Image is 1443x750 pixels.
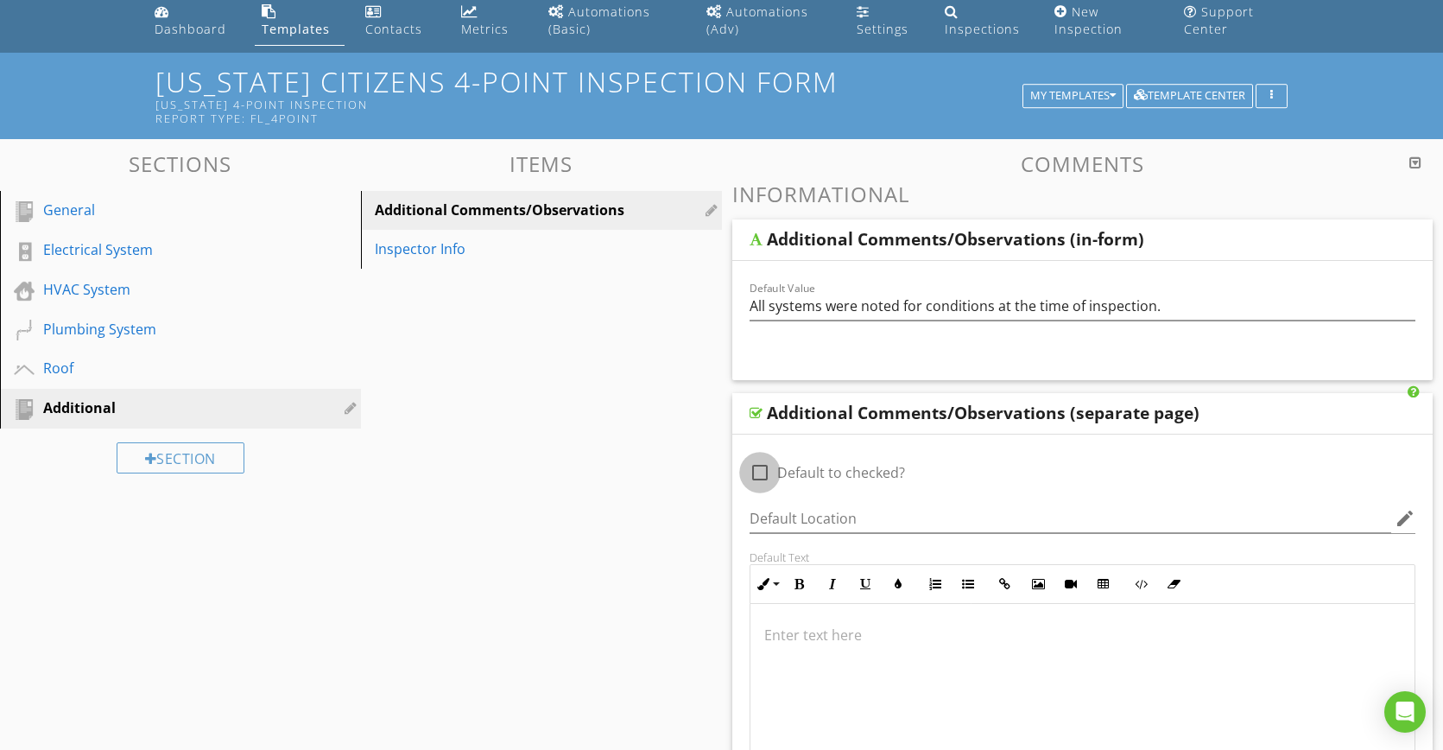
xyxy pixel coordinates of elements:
button: Insert Link (⌘K) [989,568,1022,601]
div: My Templates [1030,90,1116,102]
div: Automations (Basic) [548,3,650,37]
button: Ordered List [919,568,952,601]
div: Additional Comments/Observations (in-form) [767,229,1144,250]
button: Colors [882,568,915,601]
button: Italic (⌘I) [816,568,849,601]
div: General [43,200,279,220]
button: Insert Image (⌘P) [1022,568,1054,601]
button: Code View [1124,568,1157,601]
div: Additional [43,397,279,418]
div: Additional Comments/Observations (separate page) [767,403,1199,423]
div: Electrical System [43,239,279,260]
button: Underline (⌘U) [849,568,882,601]
div: Templates [262,21,330,37]
h1: [US_STATE] Citizens 4-Point Inspection Form [155,67,1288,124]
div: Additional Comments/Observations [375,200,649,220]
div: Template Center [1134,90,1245,102]
button: Unordered List [952,568,984,601]
button: My Templates [1022,84,1123,108]
button: Inline Style [750,568,783,601]
div: Default Text [750,550,1416,564]
button: Clear Formatting [1157,568,1190,601]
i: edit [1395,508,1415,529]
div: HVAC System [43,279,279,300]
h3: Comments [732,152,1434,175]
button: Bold (⌘B) [783,568,816,601]
div: Automations (Adv) [706,3,808,37]
h3: Items [361,152,722,175]
h3: Informational [732,182,1434,206]
input: Default Location [750,505,1392,533]
div: Open Intercom Messenger [1384,691,1426,733]
div: Roof [43,358,279,378]
div: Settings [857,21,908,37]
div: Metrics [461,21,509,37]
div: New Inspection [1054,3,1123,37]
div: Inspections [945,21,1020,37]
div: Support Center [1184,3,1254,37]
button: Insert Table [1087,568,1120,601]
label: Default to checked? [777,464,905,481]
div: Dashboard [155,21,226,37]
div: Report Type: fl_4point [155,111,1028,125]
button: Template Center [1126,84,1253,108]
button: Insert Video [1054,568,1087,601]
input: Default Value [750,292,1416,321]
div: Inspector Info [375,238,649,259]
div: Section [117,442,244,474]
div: Contacts [365,21,422,37]
div: Plumbing System [43,319,279,340]
div: [US_STATE] 4-Point Inspection [155,98,1028,111]
a: Template Center [1126,86,1253,102]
